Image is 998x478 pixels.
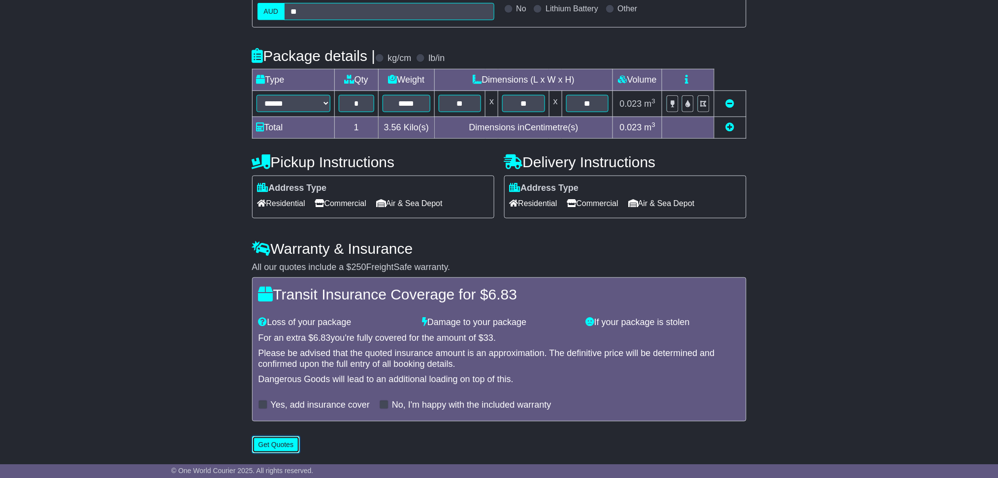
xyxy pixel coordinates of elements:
span: 250 [352,262,366,272]
div: All our quotes include a $ FreightSafe warranty. [252,262,746,273]
label: Other [618,4,638,13]
label: lb/in [428,53,445,64]
td: x [549,91,562,117]
div: Dangerous Goods will lead to an additional loading on top of this. [258,374,740,385]
div: Loss of your package [254,317,418,328]
sup: 3 [652,97,656,105]
span: Commercial [315,196,366,211]
h4: Transit Insurance Coverage for $ [258,286,740,302]
label: AUD [258,3,285,20]
span: Residential [510,196,557,211]
div: If your package is stolen [581,317,745,328]
td: Qty [334,69,378,91]
span: m [644,122,656,132]
label: Address Type [510,183,579,194]
span: © One World Courier 2025. All rights reserved. [171,467,314,475]
span: m [644,99,656,109]
button: Get Quotes [252,436,300,453]
td: Volume [613,69,662,91]
a: Add new item [726,122,735,132]
td: Weight [378,69,434,91]
label: Yes, add insurance cover [271,400,370,411]
a: Remove this item [726,99,735,109]
td: x [485,91,498,117]
h4: Pickup Instructions [252,154,494,170]
td: Dimensions in Centimetre(s) [434,117,613,138]
h4: Package details | [252,48,376,64]
td: Total [252,117,334,138]
h4: Warranty & Insurance [252,240,746,257]
label: Lithium Battery [546,4,598,13]
span: Residential [258,196,305,211]
td: 1 [334,117,378,138]
span: Air & Sea Depot [376,196,443,211]
div: Please be advised that the quoted insurance amount is an approximation. The definitive price will... [258,348,740,369]
div: Damage to your package [417,317,581,328]
label: kg/cm [387,53,411,64]
span: 0.023 [620,122,642,132]
span: 0.023 [620,99,642,109]
sup: 3 [652,121,656,128]
h4: Delivery Instructions [504,154,746,170]
span: 33 [483,333,493,343]
label: Address Type [258,183,327,194]
label: No, I'm happy with the included warranty [392,400,551,411]
span: 3.56 [384,122,401,132]
span: Commercial [567,196,618,211]
label: No [516,4,526,13]
span: 6.83 [488,286,517,302]
span: Air & Sea Depot [628,196,695,211]
span: 6.83 [314,333,331,343]
td: Dimensions (L x W x H) [434,69,613,91]
div: For an extra $ you're fully covered for the amount of $ . [258,333,740,344]
td: Type [252,69,334,91]
td: Kilo(s) [378,117,434,138]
